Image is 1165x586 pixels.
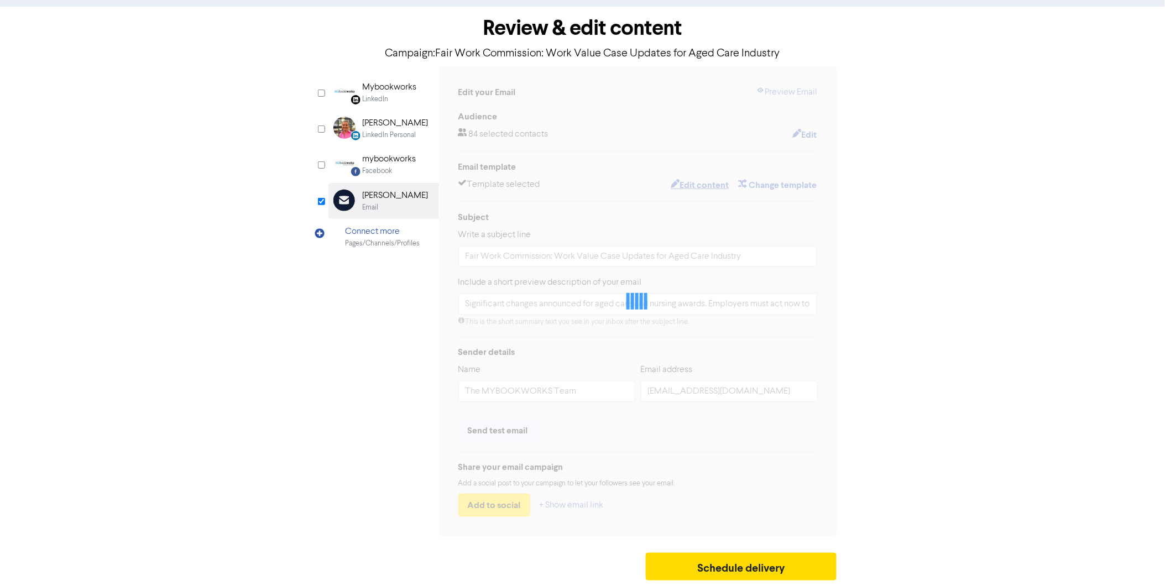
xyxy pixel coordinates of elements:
div: Email [363,202,379,213]
button: Schedule delivery [646,553,837,580]
img: LinkedinPersonal [333,117,356,139]
iframe: Chat Widget [1110,533,1165,586]
div: LinkedinPersonal [PERSON_NAME]LinkedIn Personal [328,111,439,146]
div: [PERSON_NAME] [363,117,429,130]
div: LinkedIn Personal [363,130,416,140]
div: Linkedin MybookworksLinkedIn [328,75,439,111]
p: Campaign: Fair Work Commission: Work Value Case Updates for Aged Care Industry [328,45,837,62]
img: Linkedin [333,81,356,103]
div: Facebook mybookworksFacebook [328,146,439,182]
div: Connect morePages/Channels/Profiles [328,219,439,255]
div: Connect more [346,225,420,238]
div: Facebook [363,166,393,176]
div: Pages/Channels/Profiles [346,238,420,249]
img: Facebook [333,153,356,175]
div: mybookworks [363,153,416,166]
div: Mybookworks [363,81,417,94]
div: [PERSON_NAME] [363,189,429,202]
div: LinkedIn [363,94,389,104]
div: [PERSON_NAME]Email [328,183,439,219]
h1: Review & edit content [328,15,837,41]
